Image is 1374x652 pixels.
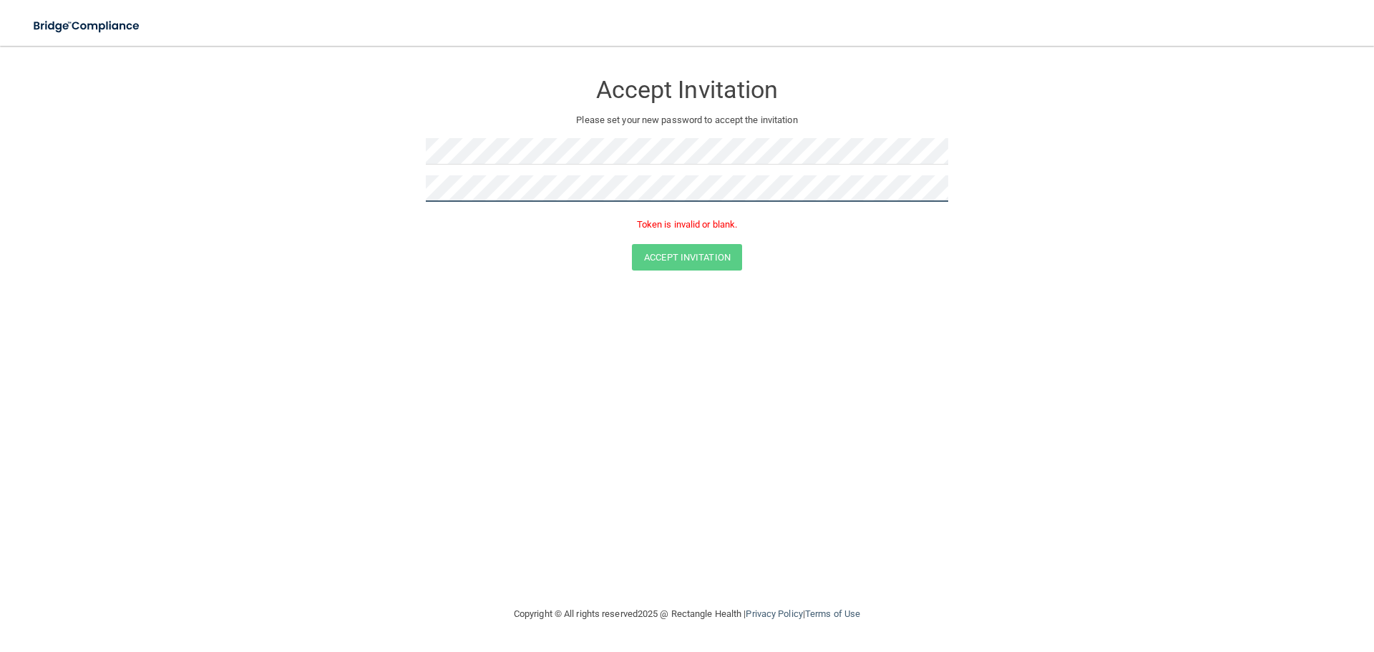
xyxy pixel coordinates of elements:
h3: Accept Invitation [426,77,948,103]
div: Copyright © All rights reserved 2025 @ Rectangle Health | | [426,591,948,637]
button: Accept Invitation [632,244,742,271]
img: bridge_compliance_login_screen.278c3ca4.svg [21,11,153,41]
a: Privacy Policy [746,608,802,619]
p: Please set your new password to accept the invitation [437,112,937,129]
a: Terms of Use [805,608,860,619]
p: Token is invalid or blank. [426,216,948,233]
